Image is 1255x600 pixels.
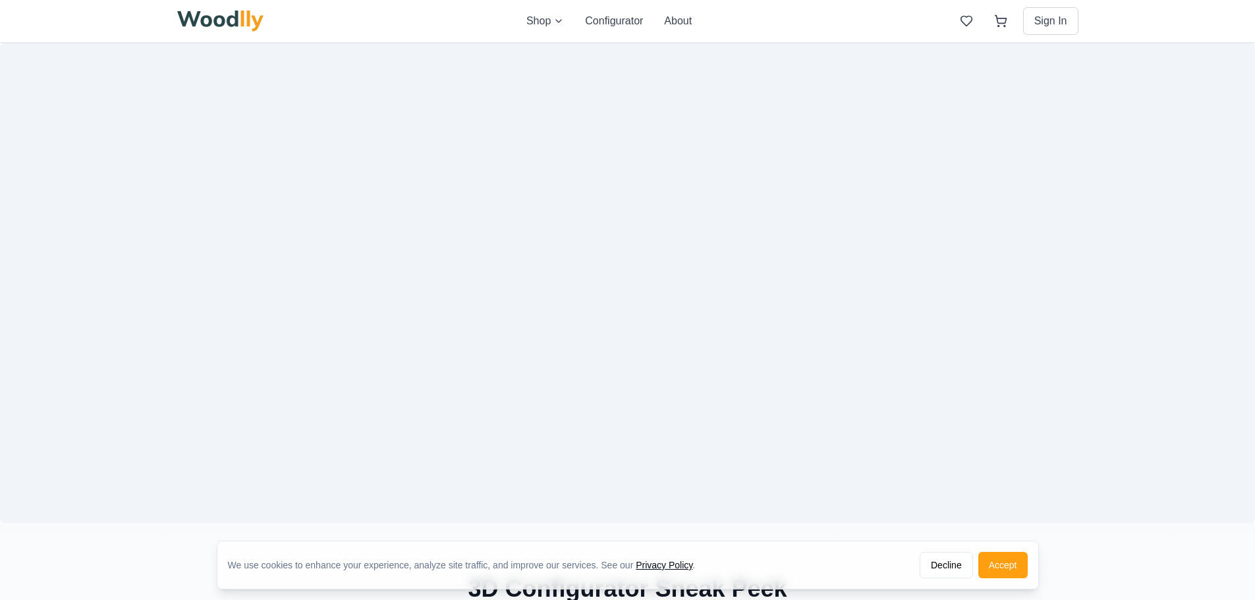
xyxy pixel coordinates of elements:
a: Privacy Policy [636,560,692,570]
button: Shop [526,13,564,29]
div: We use cookies to enhance your experience, analyze site traffic, and improve our services. See our . [228,559,706,572]
button: About [664,13,692,29]
button: Accept [978,552,1028,578]
button: Decline [920,552,973,578]
button: Configurator [585,13,643,29]
img: Woodlly [177,11,264,32]
button: Sign In [1023,7,1078,35]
